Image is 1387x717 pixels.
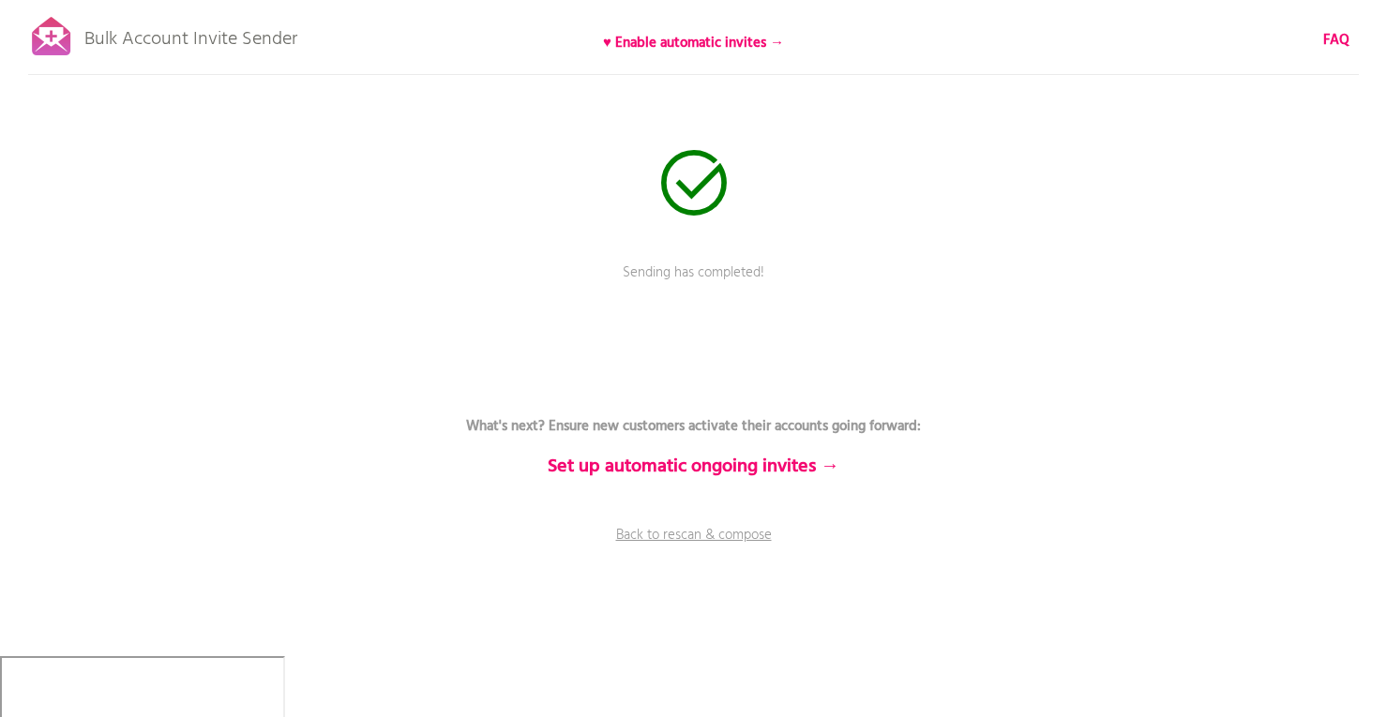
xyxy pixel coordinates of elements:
[413,262,975,309] p: Sending has completed!
[413,525,975,572] a: Back to rescan & compose
[548,452,839,482] b: Set up automatic ongoing invites →
[1323,29,1349,52] b: FAQ
[603,32,784,54] b: ♥ Enable automatic invites →
[466,415,921,438] b: What's next? Ensure new customers activate their accounts going forward:
[1323,30,1349,51] a: FAQ
[84,11,297,58] p: Bulk Account Invite Sender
